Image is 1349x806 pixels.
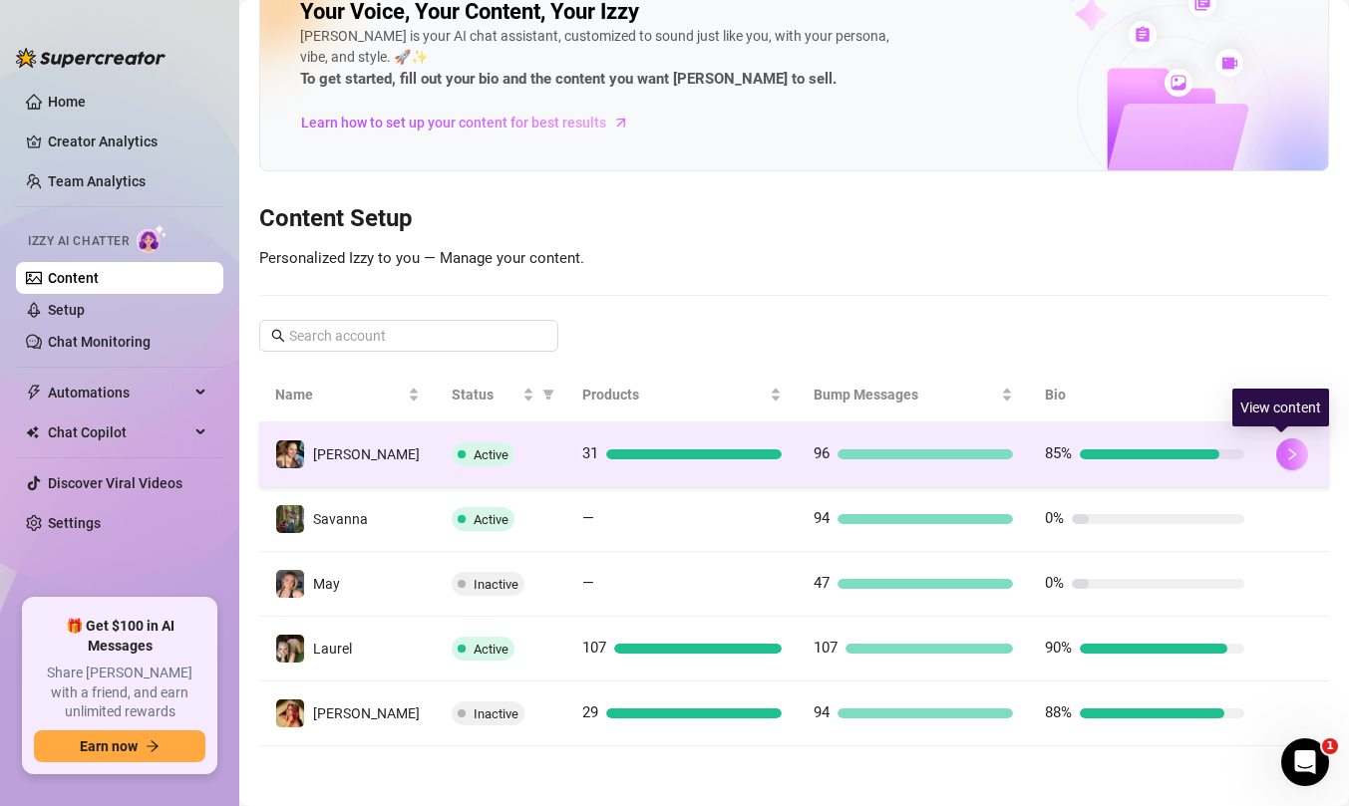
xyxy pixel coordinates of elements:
th: Status [436,368,566,422]
span: Inactive [474,706,518,721]
span: Learn how to set up your content for best results [301,112,606,134]
span: Active [474,512,508,527]
h3: Content Setup [259,203,1329,235]
span: Automations [48,377,189,408]
span: Chat Copilot [48,416,189,448]
span: 0% [1045,574,1064,592]
span: 107 [814,639,838,657]
span: 94 [814,703,830,721]
span: Bio [1045,384,1228,405]
div: [PERSON_NAME] is your AI chat assistant, customized to sound just like you, with your persona, vi... [300,26,898,92]
a: Setup [48,302,85,318]
span: [PERSON_NAME] [313,446,420,462]
span: Active [474,447,508,462]
img: Ana [276,699,304,727]
button: right [1276,438,1308,470]
th: Products [566,368,798,422]
img: Chat Copilot [26,425,39,439]
strong: To get started, fill out your bio and the content you want [PERSON_NAME] to sell. [300,70,837,88]
img: Alexis [276,440,304,468]
span: Active [474,642,508,657]
span: 🎁 Get $100 in AI Messages [34,617,205,656]
span: 31 [582,444,598,462]
span: Status [452,384,518,405]
span: arrow-right [146,739,160,753]
th: Bump Messages [798,368,1029,422]
span: 94 [814,509,830,527]
span: 29 [582,703,598,721]
input: Search account [289,325,530,347]
span: Earn now [80,738,138,754]
a: Chat Monitoring [48,334,151,350]
a: Discover Viral Videos [48,475,182,491]
span: search [271,329,285,343]
span: Inactive [474,577,518,592]
span: filter [538,380,558,409]
iframe: Intercom live chat [1281,738,1329,786]
span: — [582,509,594,527]
span: [PERSON_NAME] [313,705,420,721]
a: Home [48,94,86,110]
a: Settings [48,515,101,531]
span: 88% [1045,703,1072,721]
th: Bio [1029,368,1260,422]
span: Products [582,384,766,405]
span: Bump Messages [814,384,997,405]
img: Laurel [276,635,304,663]
span: arrow-right [611,113,631,133]
span: thunderbolt [26,385,42,401]
a: Team Analytics [48,173,146,189]
a: Creator Analytics [48,126,207,157]
span: Personalized Izzy to you — Manage your content. [259,249,584,267]
span: Savanna [313,511,368,527]
span: — [582,574,594,592]
img: Savanna [276,505,304,533]
span: 47 [814,574,830,592]
a: Learn how to set up your content for best results [300,107,644,138]
span: Izzy AI Chatter [28,232,129,251]
span: 0% [1045,509,1064,527]
a: Content [48,270,99,286]
span: Laurel [313,641,352,657]
div: View content [1232,389,1329,426]
span: 85% [1045,444,1072,462]
img: May [276,570,304,598]
th: Name [259,368,436,422]
span: filter [542,389,554,401]
span: May [313,576,340,592]
span: 90% [1045,639,1072,657]
span: 107 [582,639,606,657]
img: logo-BBDzfeDw.svg [16,48,166,68]
span: 1 [1322,738,1338,754]
span: Share [PERSON_NAME] with a friend, and earn unlimited rewards [34,664,205,722]
span: right [1285,447,1299,461]
img: AI Chatter [137,224,168,253]
span: 96 [814,444,830,462]
button: Earn nowarrow-right [34,730,205,762]
span: Name [275,384,404,405]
